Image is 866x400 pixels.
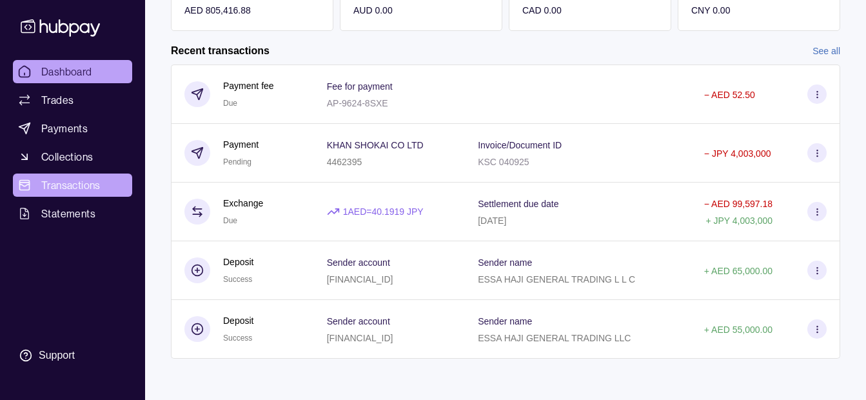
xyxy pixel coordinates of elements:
h2: Recent transactions [171,44,270,58]
div: Support [39,348,75,363]
span: Statements [41,206,95,221]
p: Fee for payment [327,81,393,92]
p: [FINANCIAL_ID] [327,333,393,343]
span: Payments [41,121,88,136]
a: Payments [13,117,132,140]
a: Support [13,342,132,369]
span: Success [223,275,252,284]
p: ESSA HAJI GENERAL TRADING LLC [478,333,631,343]
p: Deposit [223,314,253,328]
p: Payment fee [223,79,274,93]
p: Sender account [327,316,390,326]
a: Trades [13,88,132,112]
p: AUD 0.00 [353,3,489,17]
p: Sender name [478,257,532,268]
span: Transactions [41,177,101,193]
span: Success [223,334,252,343]
p: Invoice/Document ID [478,140,562,150]
p: KSC 040925 [478,157,529,167]
p: + AED 55,000.00 [704,325,773,335]
a: Dashboard [13,60,132,83]
p: AP-9624-8SXE [327,98,388,108]
p: Sender account [327,257,390,268]
p: AED 805,416.88 [184,3,320,17]
p: 1 AED = 40.1919 JPY [343,205,424,219]
p: Payment [223,137,259,152]
p: [FINANCIAL_ID] [327,274,393,285]
p: CAD 0.00 [522,3,658,17]
p: Sender name [478,316,532,326]
a: Statements [13,202,132,225]
p: [DATE] [478,215,506,226]
p: CNY 0.00 [691,3,827,17]
p: − AED 52.50 [704,90,755,100]
span: Collections [41,149,93,165]
span: Due [223,216,237,225]
a: See all [812,44,840,58]
span: Pending [223,157,251,166]
a: Collections [13,145,132,168]
p: Exchange [223,196,263,210]
p: Settlement due date [478,199,558,209]
span: Due [223,99,237,108]
p: KHAN SHOKAI CO LTD [327,140,424,150]
span: Trades [41,92,74,108]
p: + JPY 4,003,000 [705,215,773,226]
p: + AED 65,000.00 [704,266,773,276]
p: ESSA HAJI GENERAL TRADING L L C [478,274,635,285]
p: − AED 99,597.18 [704,199,773,209]
p: − JPY 4,003,000 [704,148,771,159]
a: Transactions [13,174,132,197]
p: Deposit [223,255,253,269]
p: 4462395 [327,157,362,167]
span: Dashboard [41,64,92,79]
